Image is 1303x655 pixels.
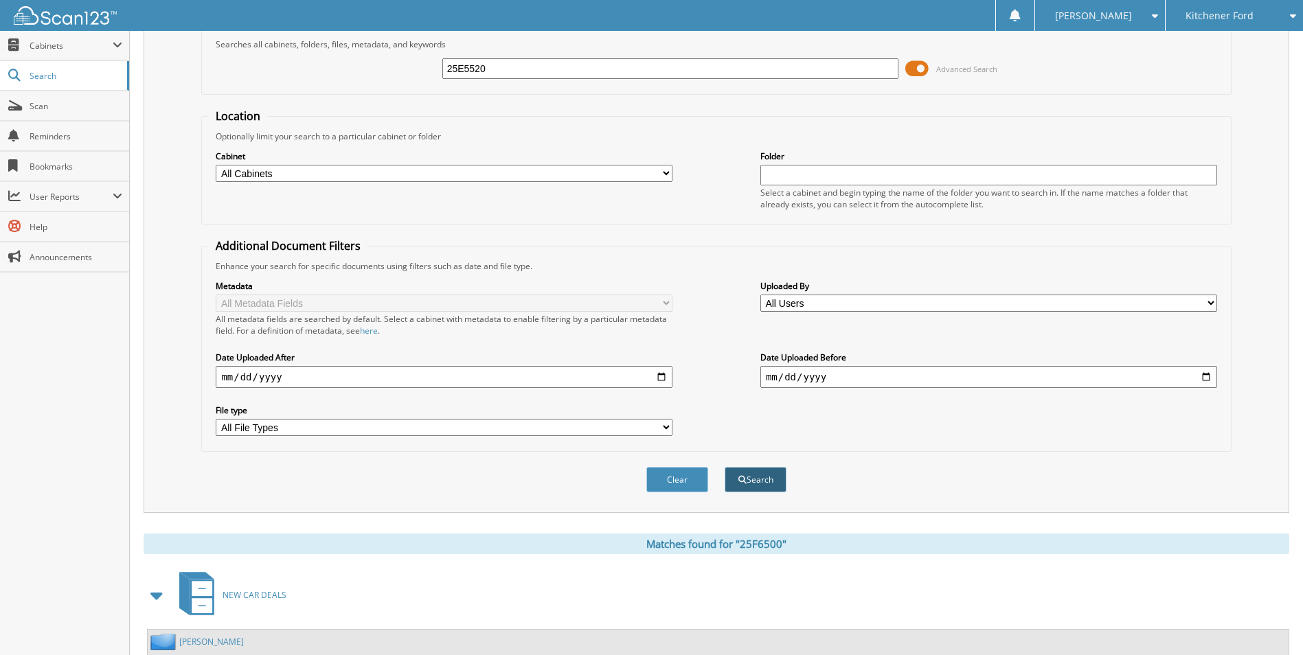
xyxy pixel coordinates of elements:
span: Bookmarks [30,161,122,172]
input: start [216,366,672,388]
span: Search [30,70,120,82]
a: NEW CAR DEALS [171,568,286,622]
span: Announcements [30,251,122,263]
label: Folder [760,150,1217,162]
img: folder2.png [150,633,179,650]
span: Kitchener Ford [1186,12,1254,20]
a: [PERSON_NAME] [179,636,244,647]
a: here [360,325,378,336]
span: [PERSON_NAME] [1055,12,1132,20]
span: Help [30,221,122,233]
label: Date Uploaded After [216,352,672,363]
label: File type [216,404,672,416]
span: Scan [30,100,122,112]
label: Cabinet [216,150,672,162]
input: end [760,366,1217,388]
legend: Additional Document Filters [209,238,367,253]
legend: Location [209,108,267,124]
div: Optionally limit your search to a particular cabinet or folder [209,130,1223,142]
label: Date Uploaded Before [760,352,1217,363]
div: All metadata fields are searched by default. Select a cabinet with metadata to enable filtering b... [216,313,672,336]
div: Searches all cabinets, folders, files, metadata, and keywords [209,38,1223,50]
div: Matches found for "25F6500" [144,533,1289,554]
button: Search [725,467,786,492]
label: Uploaded By [760,280,1217,292]
span: Cabinets [30,40,113,51]
span: User Reports [30,191,113,203]
img: scan123-logo-white.svg [14,6,117,25]
div: Enhance your search for specific documents using filters such as date and file type. [209,260,1223,272]
label: Metadata [216,280,672,292]
span: NEW CAR DEALS [223,589,286,601]
span: Reminders [30,130,122,142]
span: Advanced Search [936,64,997,74]
div: Select a cabinet and begin typing the name of the folder you want to search in. If the name match... [760,187,1217,210]
button: Clear [646,467,708,492]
